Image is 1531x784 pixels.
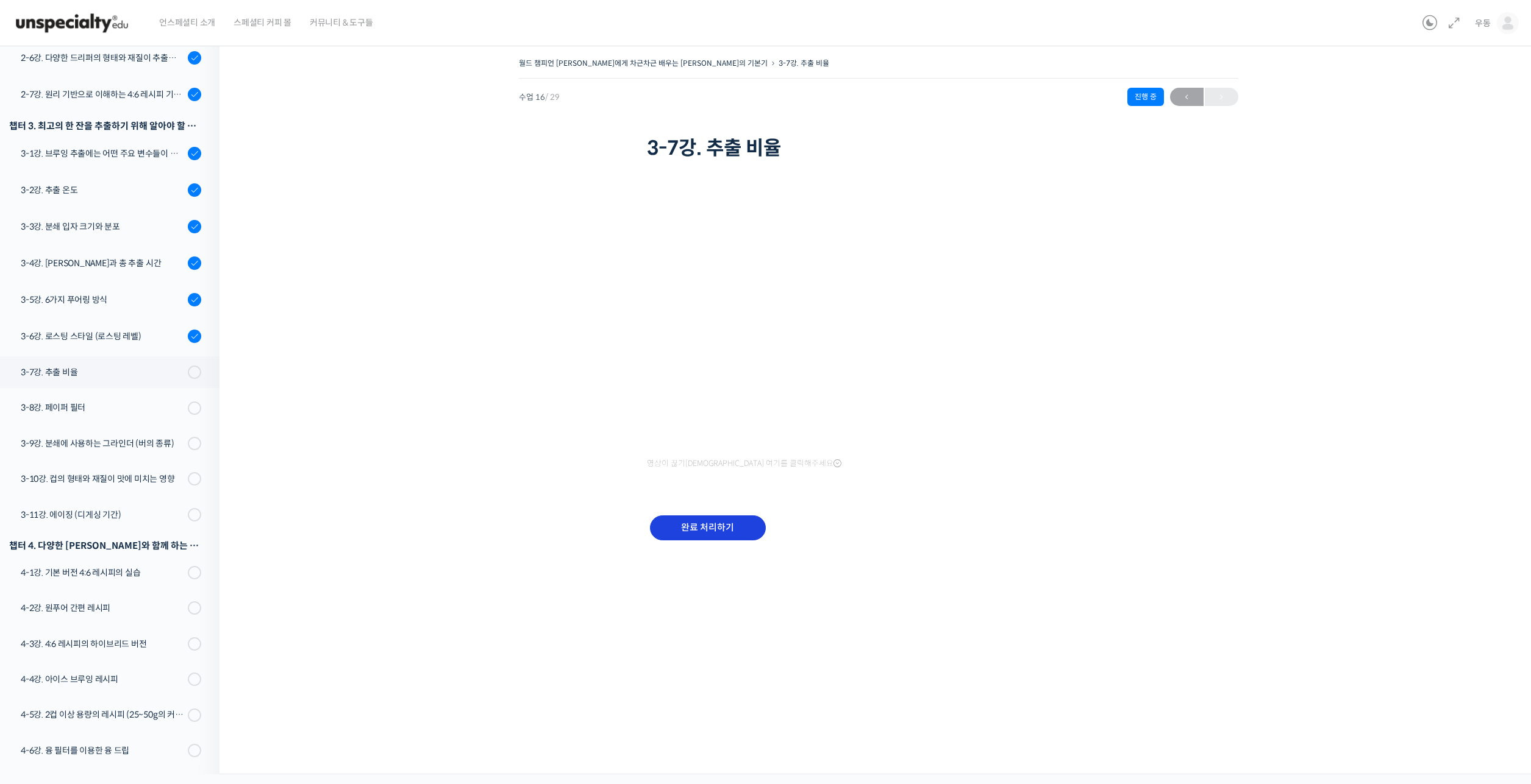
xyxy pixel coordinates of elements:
[157,386,234,417] a: 설정
[188,404,203,414] span: 설정
[4,386,80,417] a: 홈
[112,405,126,415] span: 대화
[80,386,157,417] a: 대화
[38,404,46,414] span: 홈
